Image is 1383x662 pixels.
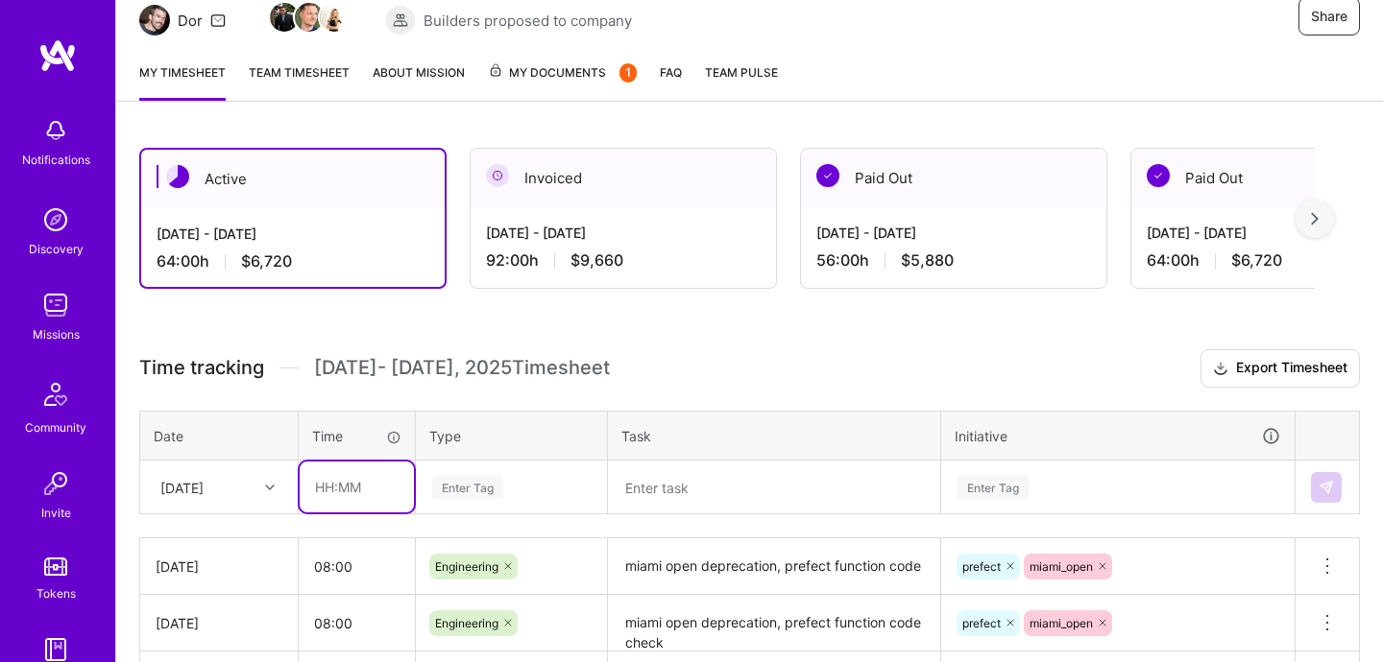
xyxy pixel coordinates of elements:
img: teamwork [36,286,75,324]
button: Export Timesheet [1201,349,1360,388]
th: Type [416,411,608,461]
div: [DATE] [156,613,282,633]
div: [DATE] - [DATE] [816,223,1091,243]
a: FAQ [660,62,682,101]
input: HH:MM [299,541,415,592]
span: Team Pulse [705,65,778,80]
a: Team Member Avatar [272,1,297,34]
input: HH:MM [299,598,415,649]
div: Invite [41,503,71,523]
a: Team Member Avatar [322,1,347,34]
img: tokens [44,557,67,576]
img: logo [38,38,77,73]
span: Engineering [435,559,498,574]
i: icon Mail [210,12,226,28]
div: 1 [619,63,637,83]
div: Notifications [22,150,90,170]
a: Team Member Avatar [297,1,322,34]
div: [DATE] - [DATE] [157,224,429,244]
div: Dor [178,11,203,31]
span: Builders proposed to company [424,11,632,31]
img: Builders proposed to company [385,5,416,35]
textarea: miami open deprecation, prefect function code check [610,597,938,650]
span: prefect [962,559,1001,574]
span: $9,660 [570,250,623,271]
span: Engineering [435,616,498,630]
span: $5,880 [901,250,954,271]
img: Active [166,165,189,188]
span: My Documents [488,62,637,83]
div: Community [25,417,86,437]
div: [DATE] [156,556,282,577]
i: icon Chevron [265,483,275,492]
img: discovery [36,201,75,239]
a: My Documents1 [488,62,637,101]
img: Team Member Avatar [270,3,299,32]
div: [DATE] [160,477,204,497]
img: Submit [1319,480,1334,495]
img: right [1311,212,1319,225]
input: HH:MM [300,461,414,512]
div: Enter Tag [958,472,1029,502]
img: Team Member Avatar [295,3,324,32]
span: Share [1311,7,1347,26]
img: Paid Out [816,164,839,187]
div: Initiative [955,425,1281,447]
textarea: miami open deprecation, prefect function code [610,540,938,593]
span: $6,720 [1231,250,1282,271]
img: Invoiced [486,164,509,187]
div: Invoiced [471,149,776,207]
a: Team Pulse [705,62,778,101]
span: miami_open [1030,616,1093,630]
span: prefect [962,616,1001,630]
div: Paid Out [801,149,1106,207]
div: [DATE] - [DATE] [486,223,761,243]
div: Discovery [29,239,84,259]
i: icon Download [1213,359,1228,379]
span: miami_open [1030,559,1093,574]
img: Team Architect [139,5,170,35]
th: Date [140,411,299,461]
img: Invite [36,464,75,503]
div: Time [312,426,401,446]
div: Active [141,150,445,208]
a: Team timesheet [249,62,350,101]
img: Paid Out [1147,164,1170,187]
span: [DATE] - [DATE] , 2025 Timesheet [314,356,610,380]
th: Task [608,411,941,461]
img: Team Member Avatar [320,3,349,32]
span: Time tracking [139,356,264,380]
div: 92:00 h [486,250,761,271]
img: bell [36,111,75,150]
div: 64:00 h [157,251,429,272]
div: Missions [33,324,80,344]
img: Community [33,371,79,417]
div: Enter Tag [432,472,503,502]
span: $6,720 [241,251,292,272]
div: Tokens [36,583,76,603]
a: My timesheet [139,62,226,101]
div: 56:00 h [816,250,1091,271]
a: About Mission [373,62,465,101]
